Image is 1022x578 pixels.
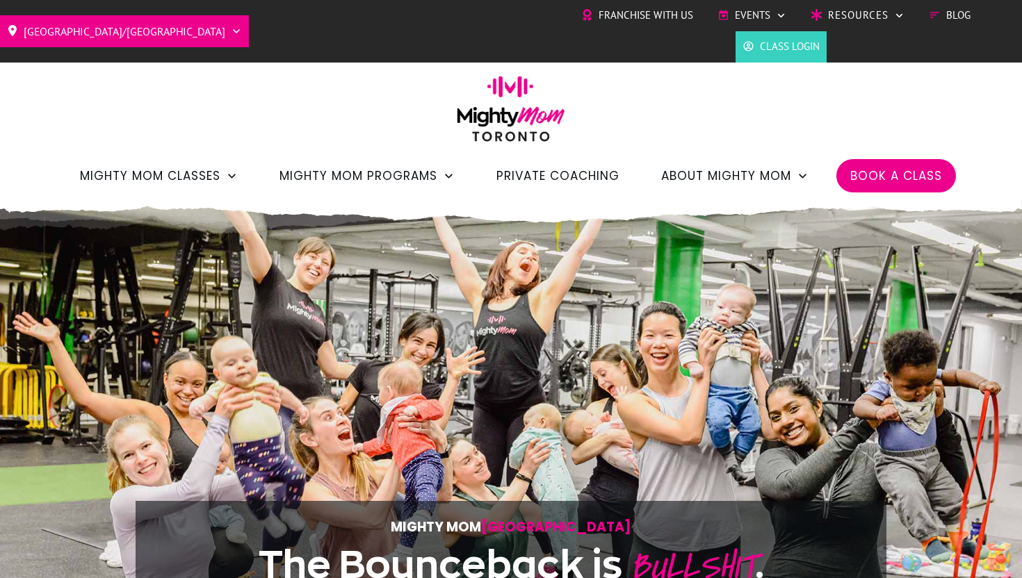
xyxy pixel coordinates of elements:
[80,164,238,188] a: Mighty Mom Classes
[946,5,971,26] span: Blog
[481,518,631,536] span: [GEOGRAPHIC_DATA]
[24,20,225,42] span: [GEOGRAPHIC_DATA]/[GEOGRAPHIC_DATA]
[735,5,770,26] span: Events
[496,164,619,188] a: Private Coaching
[929,5,971,26] a: Blog
[581,5,693,26] a: Franchise with Us
[279,164,437,188] span: Mighty Mom Programs
[599,5,693,26] span: Franchise with Us
[760,36,820,57] span: Class Login
[178,515,844,538] p: Mighty Mom
[279,164,455,188] a: Mighty Mom Programs
[850,164,942,188] a: Book a Class
[811,5,905,26] a: Resources
[661,164,791,188] span: About Mighty Mom
[80,164,220,188] span: Mighty Mom Classes
[450,76,572,151] img: mightymom-logo-toronto
[7,20,242,42] a: [GEOGRAPHIC_DATA]/[GEOGRAPHIC_DATA]
[743,36,820,57] a: Class Login
[828,5,889,26] span: Resources
[717,5,786,26] a: Events
[661,164,809,188] a: About Mighty Mom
